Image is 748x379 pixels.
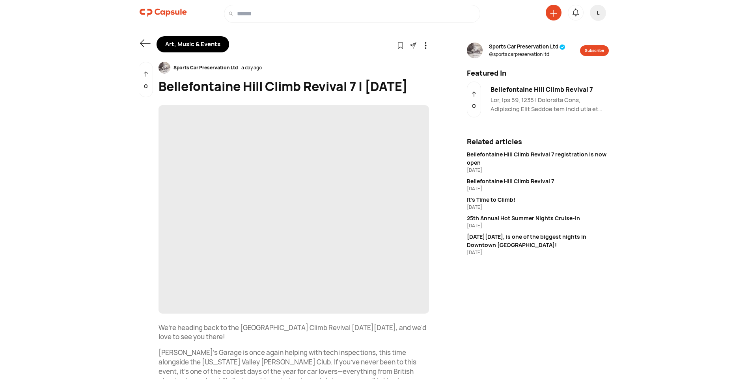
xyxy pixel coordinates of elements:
[560,44,565,50] img: tick
[159,77,429,96] div: Bellefontaine Hill Climb Revival 7 | [DATE]
[489,51,565,58] span: @ sports carpreservation ltd
[467,232,609,249] div: [DATE][DATE], is one of the biggest nights in Downtown [GEOGRAPHIC_DATA]!
[467,222,609,229] div: [DATE]
[491,96,609,113] div: Lor, Ips 59, 1235 | Dolorsita Cons, Adipiscing Elit Seddoe tem incid utla et dolore mag aliqua en...
[241,64,262,71] div: a day ago
[467,150,609,167] div: Bellefontaine Hill Climb Revival 7 registration is now open
[159,62,170,74] img: resizeImage
[491,85,609,94] div: Bellefontaine Hill Climb Revival 7
[159,105,429,314] span: ‌
[462,68,614,78] div: Featured In
[467,204,609,211] div: [DATE]
[144,82,148,91] p: 0
[140,5,187,20] img: logo
[467,136,609,147] div: Related articles
[489,43,565,51] span: Sports Car Preservation Ltd
[170,64,241,71] div: Sports Car Preservation Ltd
[467,249,609,256] div: [DATE]
[467,43,483,58] img: resizeImage
[467,195,609,204] div: It's Time to Climb!
[140,5,187,23] a: logo
[467,185,609,192] div: [DATE]
[467,214,609,222] div: 25th Annual Hot Summer Nights Cruise-In
[472,102,476,111] p: 0
[467,177,609,185] div: Bellefontaine Hill Climb Revival 7
[467,167,609,174] div: [DATE]
[157,36,229,52] div: Art, Music & Events
[159,323,429,342] p: We’re heading back to the [GEOGRAPHIC_DATA] Climb Revival [DATE][DATE], and we’d love to see you ...
[597,9,599,17] div: L
[580,45,609,56] button: Subscribe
